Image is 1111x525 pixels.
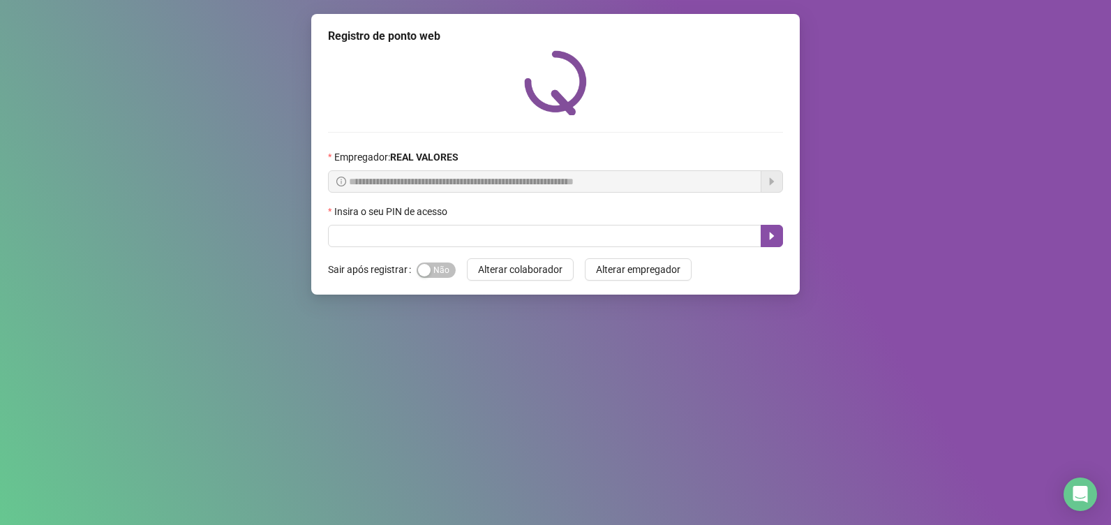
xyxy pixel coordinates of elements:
[524,50,587,115] img: QRPoint
[596,262,680,277] span: Alterar empregador
[390,151,458,163] strong: REAL VALORES
[478,262,562,277] span: Alterar colaborador
[328,204,456,219] label: Insira o seu PIN de acesso
[328,258,417,281] label: Sair após registrar
[1064,478,1097,511] div: Open Intercom Messenger
[328,28,783,45] div: Registro de ponto web
[467,258,574,281] button: Alterar colaborador
[766,230,777,242] span: caret-right
[336,177,346,186] span: info-circle
[585,258,692,281] button: Alterar empregador
[334,149,458,165] span: Empregador :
